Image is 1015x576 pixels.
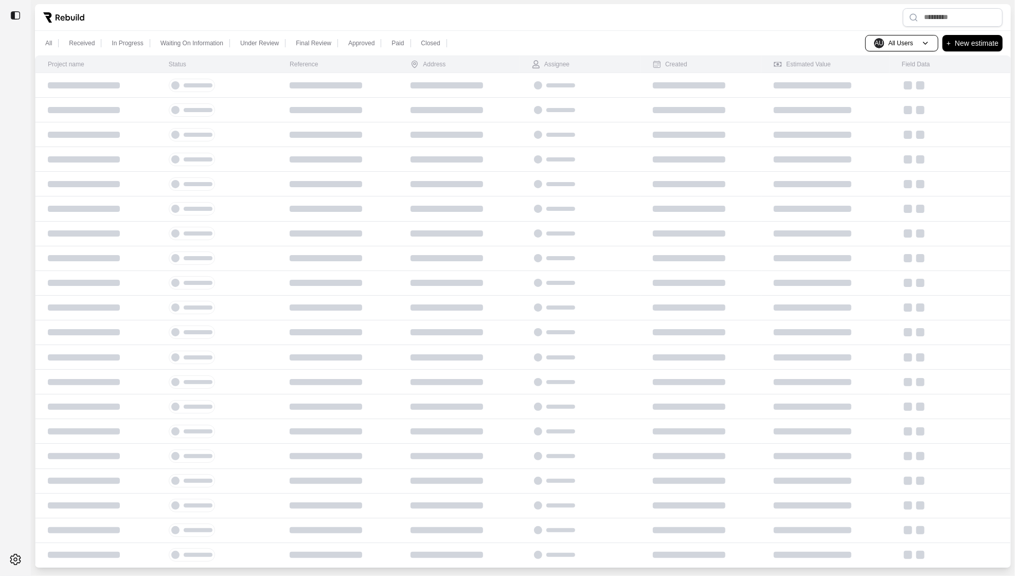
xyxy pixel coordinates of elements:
[411,60,446,68] div: Address
[532,60,569,68] div: Assignee
[69,39,95,47] p: Received
[942,35,1003,51] button: +New estimate
[45,39,52,47] p: All
[774,60,831,68] div: Estimated Value
[161,39,223,47] p: Waiting On Information
[902,60,930,68] div: Field Data
[112,39,143,47] p: In Progress
[874,38,884,48] span: AU
[947,37,951,49] p: +
[296,39,331,47] p: Final Review
[169,60,186,68] div: Status
[290,60,318,68] div: Reference
[240,39,279,47] p: Under Review
[888,39,913,47] p: All Users
[48,60,84,68] div: Project name
[955,37,999,49] p: New estimate
[10,10,21,21] img: toggle sidebar
[865,35,938,51] button: AUAll Users
[391,39,404,47] p: Paid
[348,39,375,47] p: Approved
[43,12,84,23] img: Rebuild
[421,39,440,47] p: Closed
[653,60,687,68] div: Created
